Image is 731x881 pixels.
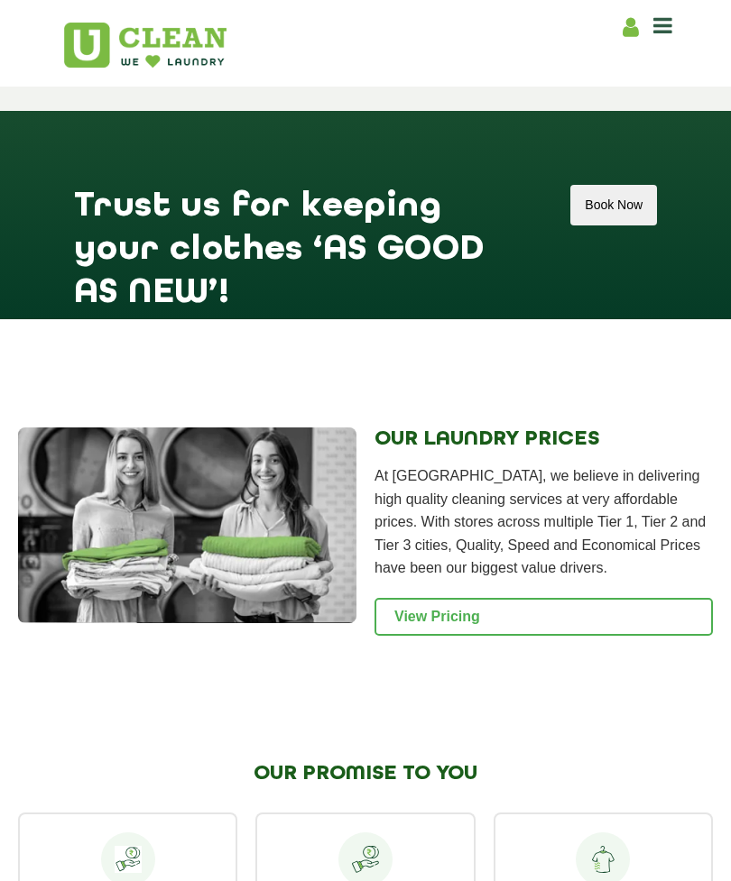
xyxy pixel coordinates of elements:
p: At [GEOGRAPHIC_DATA], we believe in delivering high quality cleaning services at very affordable ... [375,464,713,580]
h1: Trust us for keeping your clothes ‘AS GOOD AS NEW’! [74,185,530,245]
button: Book Now [570,185,657,225]
h2: OUR PROMISE TO YOU [18,762,713,785]
img: UClean Laundry and Dry Cleaning [64,23,227,68]
h2: OUR LAUNDRY PRICES [375,427,713,451]
img: Laundry Service [18,427,356,623]
a: View Pricing [375,598,713,636]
